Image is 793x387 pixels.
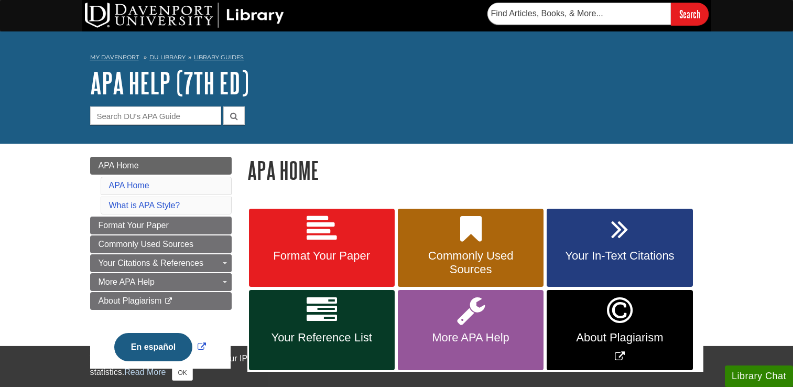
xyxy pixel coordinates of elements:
a: More APA Help [90,273,232,291]
a: DU Library [149,53,186,61]
a: APA Home [90,157,232,175]
a: Your In-Text Citations [547,209,692,287]
a: What is APA Style? [109,201,180,210]
span: Commonly Used Sources [99,240,193,249]
span: Your Citations & References [99,259,203,267]
span: About Plagiarism [555,331,685,345]
span: Your Reference List [257,331,387,345]
nav: breadcrumb [90,50,703,67]
a: Format Your Paper [90,217,232,234]
a: Your Citations & References [90,254,232,272]
span: About Plagiarism [99,296,162,305]
a: APA Help (7th Ed) [90,67,249,99]
a: My Davenport [90,53,139,62]
a: Link opens in new window [547,290,692,370]
span: More APA Help [99,277,155,286]
input: Search DU's APA Guide [90,106,221,125]
a: Link opens in new window [112,342,209,351]
span: Your In-Text Citations [555,249,685,263]
a: More APA Help [398,290,544,370]
img: DU Library [85,3,284,28]
button: Library Chat [725,365,793,387]
a: Format Your Paper [249,209,395,287]
span: More APA Help [406,331,536,345]
form: Searches DU Library's articles, books, and more [487,3,709,25]
span: APA Home [99,161,139,170]
a: Library Guides [194,53,244,61]
span: Format Your Paper [99,221,169,230]
div: Guide Page Menu [90,157,232,379]
h1: APA Home [247,157,703,184]
input: Find Articles, Books, & More... [487,3,671,25]
a: Commonly Used Sources [398,209,544,287]
a: Your Reference List [249,290,395,370]
button: En español [114,333,192,361]
span: Format Your Paper [257,249,387,263]
input: Search [671,3,709,25]
span: Commonly Used Sources [406,249,536,276]
a: About Plagiarism [90,292,232,310]
a: APA Home [109,181,149,190]
a: Commonly Used Sources [90,235,232,253]
i: This link opens in a new window [164,298,173,305]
